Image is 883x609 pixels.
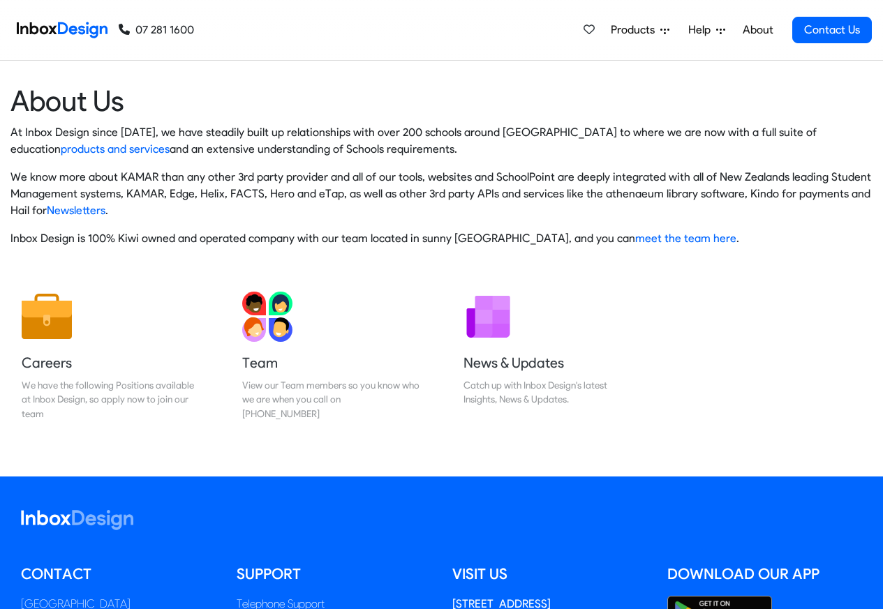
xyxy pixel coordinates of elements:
img: 2022_01_13_icon_job.svg [22,292,72,342]
a: News & Updates Catch up with Inbox Design's latest Insights, News & Updates. [452,280,652,432]
div: Catch up with Inbox Design's latest Insights, News & Updates. [463,378,641,407]
a: About [739,16,777,44]
a: meet the team here [635,232,736,245]
h5: Download our App [667,564,862,585]
a: Team View our Team members so you know who we are when you call on [PHONE_NUMBER] [231,280,431,432]
div: View our Team members so you know who we are when you call on [PHONE_NUMBER] [242,378,420,421]
h5: Support [237,564,431,585]
p: We know more about KAMAR than any other 3rd party provider and all of our tools, websites and Sch... [10,169,873,219]
span: Help [688,22,716,38]
a: Help [683,16,731,44]
a: products and services [61,142,170,156]
h5: Visit us [452,564,647,585]
a: Careers We have the following Positions available at Inbox Design, so apply now to join our team [10,280,210,432]
p: At Inbox Design since [DATE], we have steadily built up relationships with over 200 schools aroun... [10,124,873,158]
p: Inbox Design is 100% Kiwi owned and operated company with our team located in sunny [GEOGRAPHIC_D... [10,230,873,247]
h5: Team [242,353,420,373]
div: We have the following Positions available at Inbox Design, so apply now to join our team [22,378,199,421]
a: 07 281 1600 [119,22,194,38]
a: Products [605,16,675,44]
span: Products [611,22,660,38]
img: 2022_01_13_icon_team.svg [242,292,292,342]
h5: Contact [21,564,216,585]
h5: News & Updates [463,353,641,373]
heading: About Us [10,83,873,119]
a: Contact Us [792,17,872,43]
img: 2022_01_12_icon_newsletter.svg [463,292,514,342]
a: Newsletters [47,204,105,217]
h5: Careers [22,353,199,373]
img: logo_inboxdesign_white.svg [21,510,133,530]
